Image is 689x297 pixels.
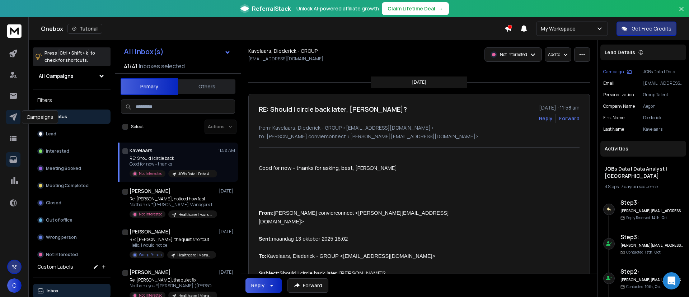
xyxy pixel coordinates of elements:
h1: All Campaigns [39,73,74,80]
p: Healthcare | Founder | 20-99 | [GEOGRAPHIC_DATA] [178,212,213,217]
p: [DATE] [219,188,235,194]
button: Reply [245,278,282,293]
button: Get Free Credits [617,22,676,36]
p: Re: [PERSON_NAME], the quiet fix [130,277,216,283]
span: Ctrl + Shift + k [58,49,89,57]
p: No thank you *[PERSON_NAME] ([PERSON_NAME]) [130,283,216,289]
p: Unlock AI-powered affiliate growth [296,5,379,12]
button: C [7,278,22,293]
p: Company Name [603,103,635,109]
h6: Step 2 : [620,267,683,276]
p: [EMAIL_ADDRESS][DOMAIN_NAME] [248,56,323,62]
h1: [PERSON_NAME] [130,187,170,195]
div: Campaigns [22,110,58,124]
h6: [PERSON_NAME][EMAIL_ADDRESS][DOMAIN_NAME] [620,208,683,214]
p: Not Interested [500,52,527,57]
span: ReferralStack [252,4,291,13]
p: Not Interested [139,171,163,176]
span: 7 days in sequence [621,184,658,190]
p: Press to check for shortcuts. [44,50,95,64]
h1: [PERSON_NAME] [130,228,170,235]
button: Lead [33,127,111,141]
p: 11:58 AM [218,148,235,153]
p: My Workspace [541,25,578,32]
b: Sent: [259,236,272,242]
p: RE: [PERSON_NAME], the quiet shortcut [130,237,216,242]
h6: Step 3 : [620,198,683,207]
div: Onebox [41,24,505,34]
button: Out of office [33,213,111,227]
p: Re: [PERSON_NAME], noticed how fast [130,196,216,202]
button: Meeting Completed [33,178,111,193]
button: All Status [33,110,111,124]
span: 13th, Oct [645,250,661,255]
span: 41 / 41 [124,62,137,70]
p: JOBs Data | Data Analyst | [GEOGRAPHIC_DATA] [178,171,213,177]
p: RE: Should I circle back [130,156,216,161]
span: Good for now – thanks for asking, best, [PERSON_NAME] [259,164,397,171]
p: Closed [46,200,61,206]
p: [DATE] [412,79,426,85]
h1: All Inbox(s) [124,48,164,55]
p: Group Talent Acquisition [643,92,683,98]
button: Close banner [677,4,686,22]
button: Tutorial [67,24,102,34]
p: Good for now – thanks [130,161,216,167]
span: → [438,5,443,12]
span: [PERSON_NAME] convierconnect <[PERSON_NAME][EMAIL_ADDRESS][DOMAIN_NAME]> maandag 13 oktober 2025 ... [259,210,449,276]
span: 10th, Oct [645,284,661,289]
p: Healthcare | Manager| 1-20 | [GEOGRAPHIC_DATA] [177,252,212,258]
p: Campaign [603,69,624,75]
div: Forward [559,115,580,122]
p: Wrong person [46,235,77,240]
b: Subject: [259,270,280,276]
button: Closed [33,196,111,210]
button: Claim Lifetime Deal→ [382,2,449,15]
h6: [PERSON_NAME][EMAIL_ADDRESS][DOMAIN_NAME] [620,277,683,283]
span: 3 Steps [605,184,619,190]
div: Activities [600,141,686,157]
p: Hello, I would not be [130,242,216,248]
p: [DATE] : 11:58 am [539,104,580,111]
button: Reply [539,115,553,122]
b: To: [259,253,267,259]
h3: Custom Labels [37,263,73,270]
span: From: [259,210,274,216]
p: First Name [603,115,624,121]
p: Not Interested [46,252,78,257]
button: Primary [121,78,178,95]
p: to: [PERSON_NAME] convierconnect <[PERSON_NAME][EMAIL_ADDRESS][DOMAIN_NAME]> [259,133,580,140]
p: Email [603,80,614,86]
button: Forward [287,278,328,293]
label: Select [131,124,144,130]
p: Out of office [46,217,72,223]
p: Last Name [603,126,624,132]
p: Kavelaars [643,126,683,132]
button: Interested [33,144,111,158]
h6: [PERSON_NAME][EMAIL_ADDRESS][DOMAIN_NAME] [620,243,683,248]
p: Meeting Completed [46,183,89,189]
button: All Campaigns [33,69,111,83]
p: Reply Received [626,215,668,221]
p: Aegon [643,103,683,109]
p: Add to [548,52,560,57]
h3: Filters [33,95,111,105]
p: Interested [46,148,69,154]
p: Inbox [47,288,58,294]
h1: JOBs Data | Data Analyst | [GEOGRAPHIC_DATA] [605,165,682,180]
button: All Inbox(s) [118,45,236,59]
div: | [605,184,682,190]
h1: Kavelaars [130,147,153,154]
button: Campaign [603,69,632,75]
p: [DATE] [219,229,235,235]
p: Contacted [626,250,661,255]
h1: RE: Should I circle back later, [PERSON_NAME]? [259,104,407,114]
button: Others [178,79,235,94]
h1: Kavelaars, Diederick - GROUP [248,47,318,55]
button: Meeting Booked [33,161,111,176]
p: Meeting Booked [46,166,81,171]
p: Lead Details [605,49,635,56]
p: Get Free Credits [632,25,671,32]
